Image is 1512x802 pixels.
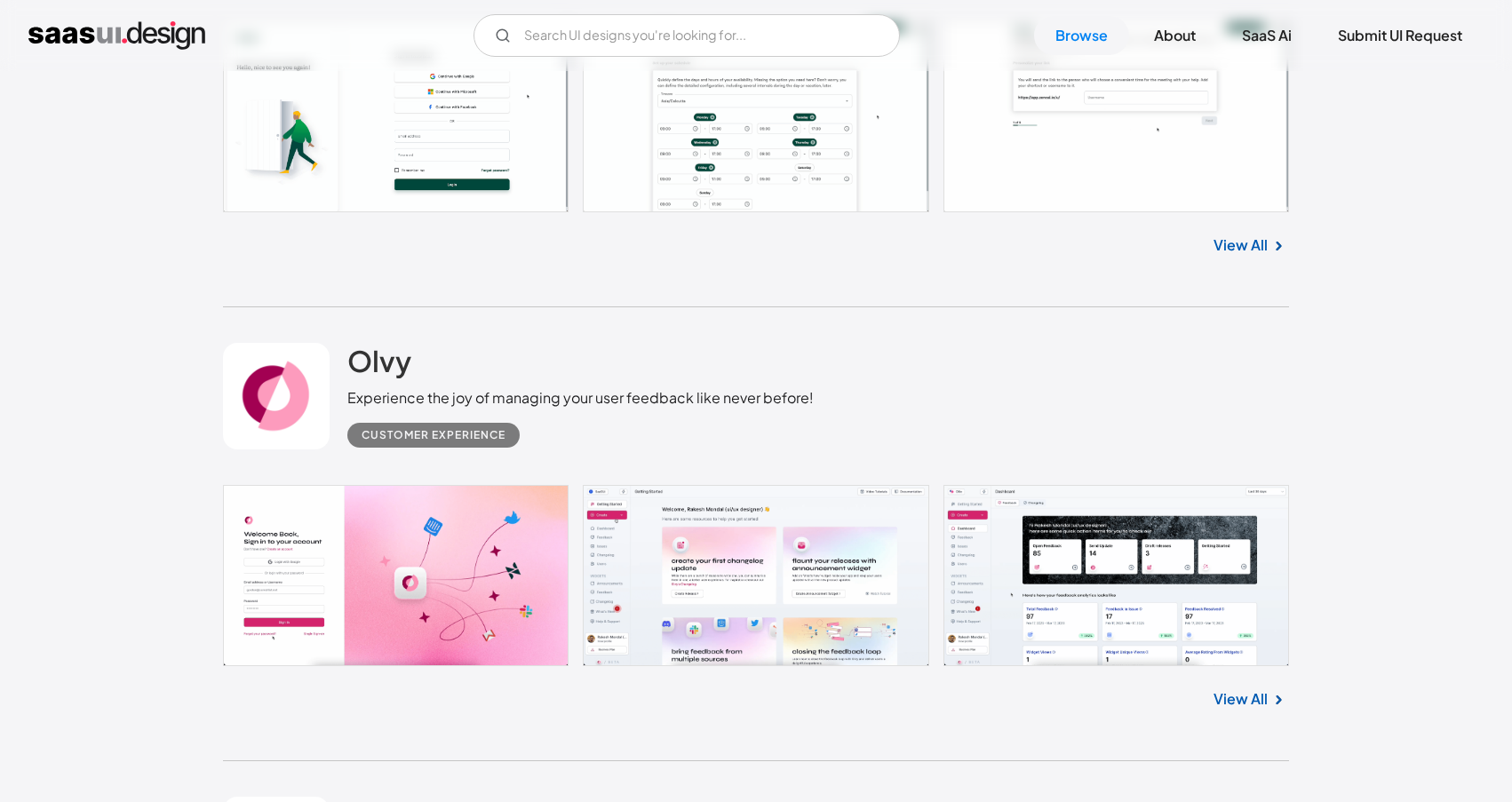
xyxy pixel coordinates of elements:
[1317,16,1484,55] a: Submit UI Request
[1034,16,1129,55] a: Browse
[1214,234,1268,256] a: View All
[362,425,505,446] div: Customer Experience
[1221,16,1313,55] a: SaaS Ai
[1214,688,1268,710] a: View All
[347,343,411,378] h2: Olvy
[347,387,814,409] div: Experience the joy of managing your user feedback like never before!
[473,14,900,57] form: Email Form
[347,343,411,387] a: Olvy
[1133,16,1217,55] a: About
[473,14,900,57] input: Search UI designs you're looking for...
[28,21,205,50] a: home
